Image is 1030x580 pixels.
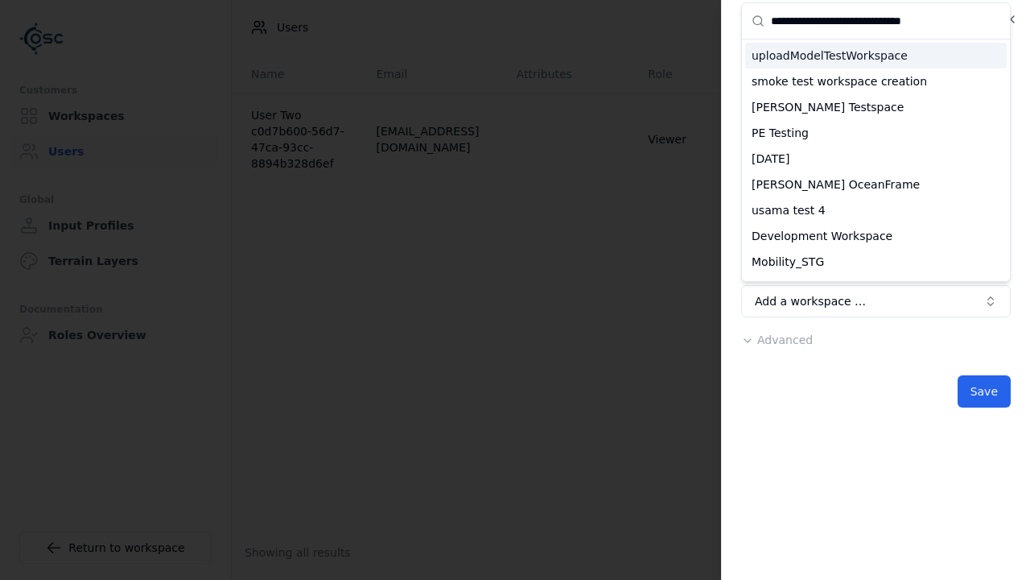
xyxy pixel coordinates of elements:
div: [DATE] [745,146,1007,172]
div: [PERSON_NAME] OceanFrame [745,172,1007,197]
div: uploadModelTestWorkspace [745,43,1007,68]
div: trial_test [745,275,1007,300]
div: smoke test workspace creation [745,68,1007,94]
div: Mobility_STG [745,249,1007,275]
div: [PERSON_NAME] Testspace [745,94,1007,120]
div: PE Testing [745,120,1007,146]
div: Suggestions [742,39,1010,281]
div: usama test 4 [745,197,1007,223]
div: Development Workspace [745,223,1007,249]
